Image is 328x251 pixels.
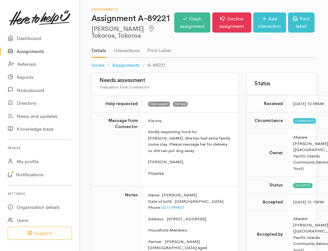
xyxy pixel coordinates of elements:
time: [DATE] 10:59AM [293,101,324,106]
a: Assignments [112,62,140,69]
h6: Assignments [91,8,174,11]
span: Food support [148,102,170,107]
a: Decline assignment [212,12,251,33]
span: Pet food [173,102,188,107]
span: Community [293,118,316,123]
td: Accepted [247,194,288,210]
a: Home [91,62,105,69]
td: Circumstance [247,112,288,129]
h3: Needs assessment [99,78,231,84]
a: Finish assignment [174,12,210,33]
p: Kindly requesting food for [PERSON_NAME]. She has had extra family come stay. Please message her ... [148,129,231,154]
p: Name: [PERSON_NAME] Date of birth: [DEMOGRAPHIC_DATA] Phone: [148,192,231,211]
a: 0211799907 [161,205,184,210]
h3: Status [254,81,308,87]
h2: [PERSON_NAME] [91,25,174,40]
a: Print Label [147,39,171,57]
button: Support [8,227,72,240]
time: [DATE] 12:15PM [293,199,324,205]
span: Accepted [293,183,313,188]
td: Status [247,177,288,194]
h6: Settings [8,189,72,198]
p: Address: [STREET_ADDRESS] [148,216,231,222]
h1: Assignment A-89221 [91,14,174,23]
a: Details [91,39,106,58]
a: Interactions [114,39,140,57]
h6: Profile [8,144,72,152]
span: Evaluation from Connector [99,84,150,90]
p: [PERSON_NAME], [148,159,231,165]
td: Help requested [92,95,143,112]
a: Print label [288,12,315,33]
td: Owner [247,129,288,177]
a: Add interaction [253,12,286,33]
nav: breadcrumb [91,58,316,73]
p: Priyanka [148,170,231,177]
li: A-89221 [140,62,166,69]
td: Message from Connector [92,112,143,187]
p: Household Members: [148,227,231,233]
td: Received [247,95,288,112]
p: Kia ora, [148,118,231,124]
span: Tokoroa, Tokoroa [91,25,156,40]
